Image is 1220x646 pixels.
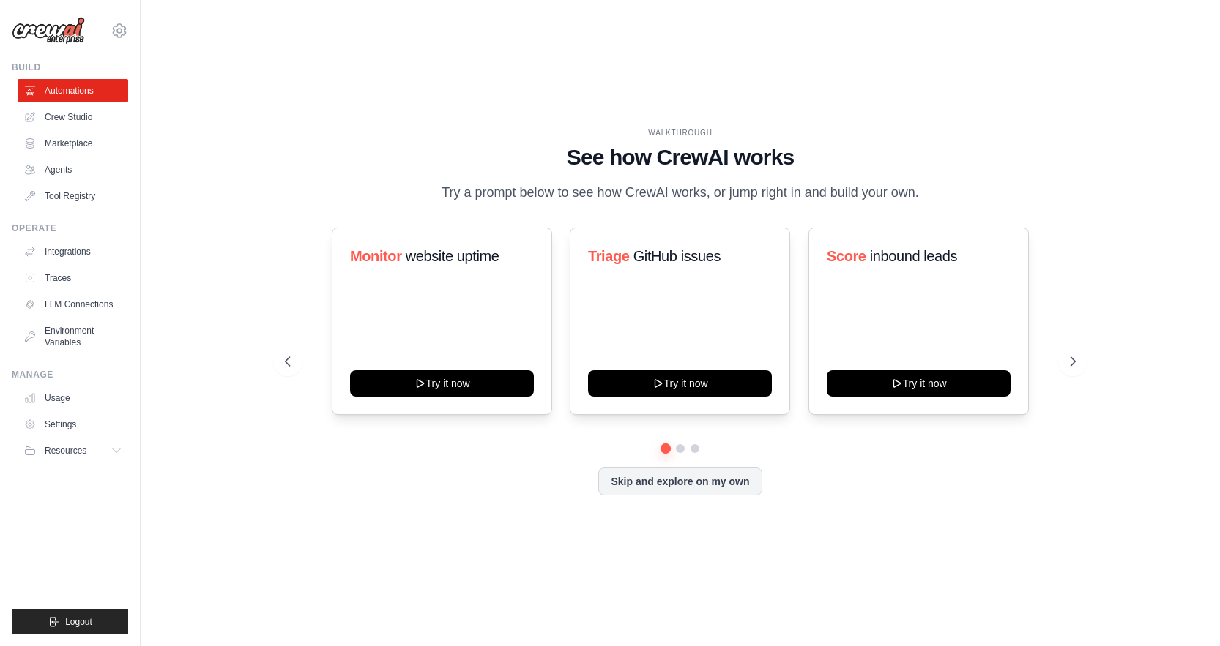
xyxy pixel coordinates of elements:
[869,248,956,264] span: inbound leads
[598,467,762,495] button: Skip and explore on my own
[18,105,128,129] a: Crew Studio
[588,370,772,397] button: Try it now
[18,240,128,263] a: Integrations
[18,413,128,436] a: Settings
[18,319,128,354] a: Environment Variables
[285,127,1076,138] div: WALKTHROUGH
[588,248,630,264] span: Triage
[12,609,128,634] button: Logout
[18,79,128,102] a: Automations
[827,370,1011,397] button: Try it now
[18,386,128,410] a: Usage
[827,248,866,264] span: Score
[12,61,128,73] div: Build
[18,266,128,290] a: Traces
[12,369,128,380] div: Manage
[18,439,128,462] button: Resources
[18,132,128,155] a: Marketplace
[18,293,128,316] a: LLM Connections
[18,158,128,181] a: Agents
[65,616,92,628] span: Logout
[350,248,402,264] span: Monitor
[406,248,499,264] span: website uptime
[12,17,85,45] img: Logo
[18,184,128,208] a: Tool Registry
[633,248,721,264] span: GitHub issues
[350,370,534,397] button: Try it now
[45,445,86,457] span: Resources
[285,144,1076,170] h1: See how CrewAI works
[434,182,926,203] p: Try a prompt below to see how CrewAI works, or jump right in and build your own.
[12,222,128,234] div: Operate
